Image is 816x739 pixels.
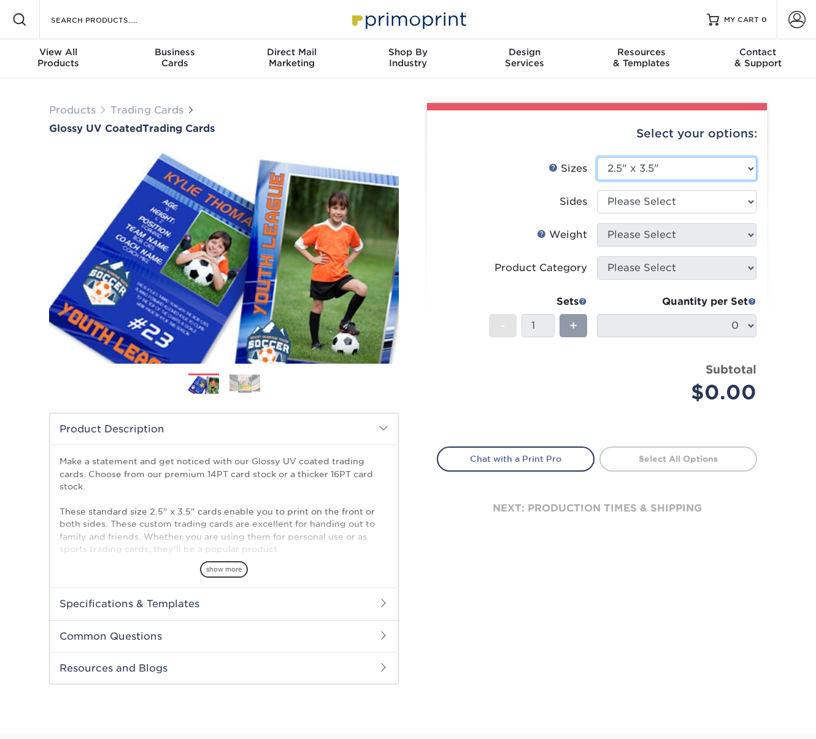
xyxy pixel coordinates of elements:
[117,39,233,78] a: BusinessCards
[466,39,583,78] a: DesignServices
[233,47,350,69] div: Marketing
[350,39,466,78] a: Shop ByIndustry
[49,104,96,116] a: Products
[49,123,142,134] span: Glossy UV Coated
[699,47,816,58] span: Contact
[699,39,816,78] a: Contact& Support
[495,261,587,275] div: Product Category
[466,47,583,69] div: Services
[560,194,587,209] div: Sides
[548,161,587,176] div: Sizes
[60,455,388,605] p: Make a statement and get noticed with our Glossy UV coated trading cards. Choose from our premium...
[583,47,699,58] span: Resources
[537,228,587,242] div: Weight
[500,316,506,335] span: -
[569,316,577,335] span: +
[606,378,756,407] div: $0.00
[489,294,587,309] div: Sets
[229,374,260,393] img: Trading Cards 02
[49,123,399,134] a: Glossy UV CoatedTrading Cards
[233,39,350,78] a: Direct MailMarketing
[724,15,759,25] span: MY CART
[347,6,469,33] img: Primoprint
[117,47,233,69] div: Cards
[50,620,398,652] h2: Common Questions
[233,47,350,58] span: Direct Mail
[50,588,398,619] h2: Specifications & Templates
[200,561,248,578] span: show more
[437,446,595,471] a: Chat with a Print Pro
[583,39,699,78] a: Resources& Templates
[466,47,583,58] span: Design
[350,47,466,58] span: Shop By
[761,15,767,24] span: 0
[117,47,233,58] span: Business
[437,110,757,157] div: Select your options:
[706,362,756,376] strong: Subtotal
[49,123,399,134] h1: Trading Cards
[49,136,399,377] img: Glossy UV Coated 01
[699,47,816,69] div: & Support
[50,413,398,445] h2: Product Description
[583,47,699,69] div: & Templates
[110,104,183,116] a: Trading Cards
[599,446,757,471] a: Select All Options
[50,652,398,684] h2: Resources and Blogs
[437,472,757,545] div: next: production times & shipping
[597,294,756,309] div: Quantity per Set
[188,374,219,396] img: Trading Cards 01
[50,12,169,27] input: SEARCH PRODUCTS.....
[350,47,466,69] div: Industry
